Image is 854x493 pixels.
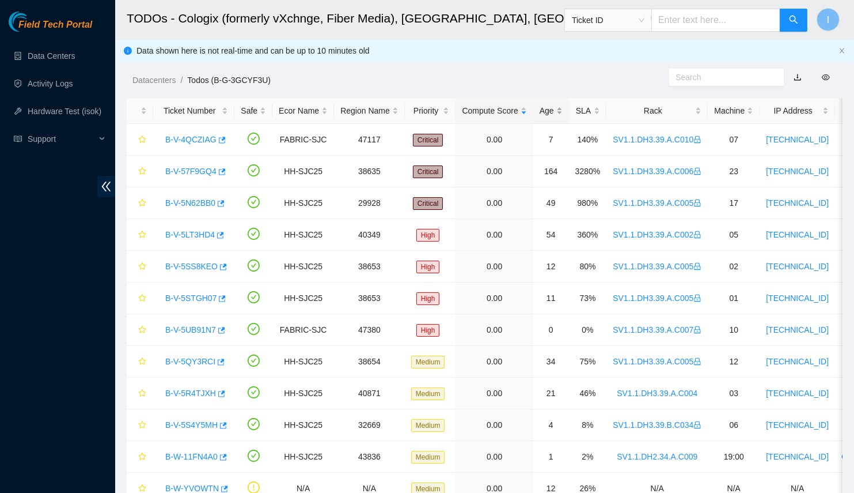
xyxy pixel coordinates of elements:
[138,453,146,462] span: star
[708,187,760,219] td: 17
[133,194,147,212] button: star
[533,378,569,409] td: 21
[838,47,845,55] button: close
[456,441,533,473] td: 0.00
[165,230,215,239] a: B-V-5LT3HD4
[416,292,440,305] span: High
[165,167,217,176] a: B-V-57F9GQ4
[569,314,607,346] td: 0%
[533,441,569,473] td: 1
[133,289,147,307] button: star
[569,283,607,314] td: 73%
[533,156,569,187] td: 164
[248,418,260,430] span: check-circle
[272,378,334,409] td: HH-SJC25
[413,134,443,146] span: Critical
[708,314,760,346] td: 10
[334,441,405,473] td: 43836
[708,409,760,441] td: 06
[708,441,760,473] td: 19:00
[248,259,260,272] span: check-circle
[708,346,760,378] td: 12
[248,323,260,335] span: check-circle
[533,346,569,378] td: 34
[132,76,176,85] a: Datacenters
[533,187,569,219] td: 49
[138,357,146,367] span: star
[613,198,701,208] a: SV1.1.DH3.39.A.C005lock
[569,251,607,283] td: 80%
[766,293,829,303] a: [TECHNICAL_ID]
[248,164,260,176] span: check-circle
[569,156,607,187] td: 3280%
[165,389,216,398] a: B-V-5R4TJXH
[133,225,147,244] button: star
[617,452,697,461] a: SV1.1.DH2.34.A.C009
[133,162,147,180] button: star
[456,187,533,219] td: 0.00
[766,135,829,144] a: [TECHNICAL_ID]
[456,219,533,251] td: 0.00
[138,167,146,176] span: star
[569,187,607,219] td: 980%
[613,135,701,144] a: SV1.1.DH3.39.A.C010lock
[9,21,92,36] a: Akamai TechnologiesField Tech Portal
[187,76,271,85] a: Todos (B-G-3GCYF3U)
[456,346,533,378] td: 0.00
[18,20,92,31] span: Field Tech Portal
[569,441,607,473] td: 2%
[533,251,569,283] td: 12
[456,283,533,314] td: 0.00
[138,199,146,208] span: star
[766,325,829,334] a: [TECHNICAL_ID]
[456,409,533,441] td: 0.00
[248,291,260,303] span: check-circle
[138,326,146,335] span: star
[780,9,807,32] button: search
[165,484,219,493] a: B-W-YVOWTN
[693,294,701,302] span: lock
[248,133,260,145] span: check-circle
[272,219,334,251] td: HH-SJC25
[766,198,829,208] a: [TECHNICAL_ID]
[165,135,217,144] a: B-V-4QCZIAG
[456,156,533,187] td: 0.00
[272,441,334,473] td: HH-SJC25
[272,314,334,346] td: FABRIC-SJC
[334,187,405,219] td: 29928
[613,167,701,176] a: SV1.1.DH3.39.A.C006lock
[248,355,260,367] span: check-circle
[248,450,260,462] span: check-circle
[138,294,146,303] span: star
[693,326,701,334] span: lock
[334,409,405,441] td: 32669
[569,409,607,441] td: 8%
[416,261,440,273] span: High
[675,71,768,84] input: Search
[272,346,334,378] td: HH-SJC25
[708,124,760,156] td: 07
[613,293,701,303] a: SV1.1.DH3.39.A.C005lock
[133,447,147,466] button: star
[613,357,701,366] a: SV1.1.DH3.39.A.C005lock
[708,378,760,409] td: 03
[693,357,701,366] span: lock
[708,283,760,314] td: 01
[97,176,115,197] span: double-left
[693,421,701,429] span: lock
[133,384,147,402] button: star
[165,262,218,271] a: B-V-5SS8KEO
[133,321,147,339] button: star
[411,419,445,432] span: Medium
[9,12,58,32] img: Akamai Technologies
[133,257,147,276] button: star
[272,156,334,187] td: HH-SJC25
[533,314,569,346] td: 0
[456,251,533,283] td: 0.00
[794,73,802,82] a: download
[766,420,829,430] a: [TECHNICAL_ID]
[138,262,146,272] span: star
[165,420,218,430] a: B-V-5S4Y5MH
[569,219,607,251] td: 360%
[785,68,810,86] button: download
